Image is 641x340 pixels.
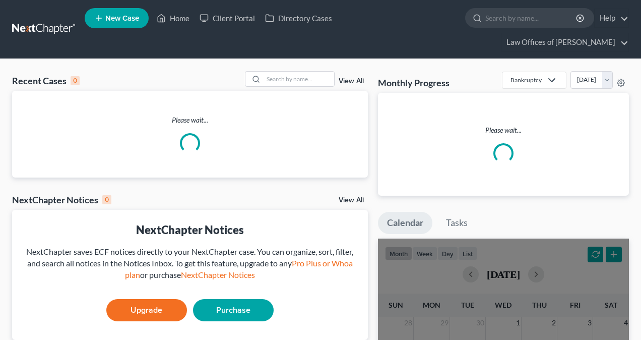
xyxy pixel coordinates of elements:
[378,212,432,234] a: Calendar
[339,197,364,204] a: View All
[595,9,628,27] a: Help
[260,9,337,27] a: Directory Cases
[105,15,139,22] span: New Case
[12,194,111,206] div: NextChapter Notices
[386,125,621,135] p: Please wait...
[20,246,360,281] div: NextChapter saves ECF notices directly to your NextChapter case. You can organize, sort, filter, ...
[378,77,450,89] h3: Monthly Progress
[12,75,80,87] div: Recent Cases
[106,299,187,321] a: Upgrade
[152,9,195,27] a: Home
[102,195,111,204] div: 0
[264,72,334,86] input: Search by name...
[20,222,360,238] div: NextChapter Notices
[485,9,578,27] input: Search by name...
[437,212,477,234] a: Tasks
[510,76,542,84] div: Bankruptcy
[195,9,260,27] a: Client Portal
[12,115,368,125] p: Please wait...
[193,299,274,321] a: Purchase
[339,78,364,85] a: View All
[71,76,80,85] div: 0
[181,270,255,279] a: NextChapter Notices
[501,33,628,51] a: Law Offices of [PERSON_NAME]
[125,258,353,279] a: Pro Plus or Whoa plan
